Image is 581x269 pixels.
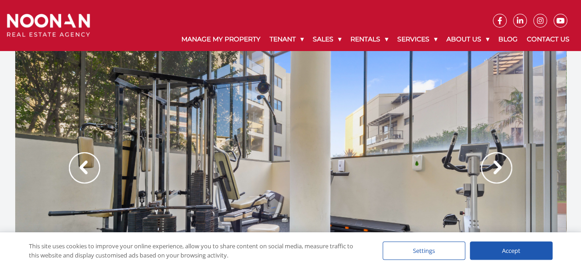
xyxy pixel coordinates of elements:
a: Manage My Property [177,28,265,51]
img: Noonan Real Estate Agency [7,14,90,37]
img: Arrow slider [481,152,512,183]
img: Arrow slider [69,152,100,183]
a: Blog [494,28,522,51]
div: This site uses cookies to improve your online experience, allow you to share content on social me... [29,241,364,260]
a: Sales [308,28,346,51]
a: Contact Us [522,28,574,51]
div: Settings [383,241,465,260]
a: Tenant [265,28,308,51]
a: Rentals [346,28,393,51]
a: About Us [442,28,494,51]
div: Accept [470,241,553,260]
a: Services [393,28,442,51]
